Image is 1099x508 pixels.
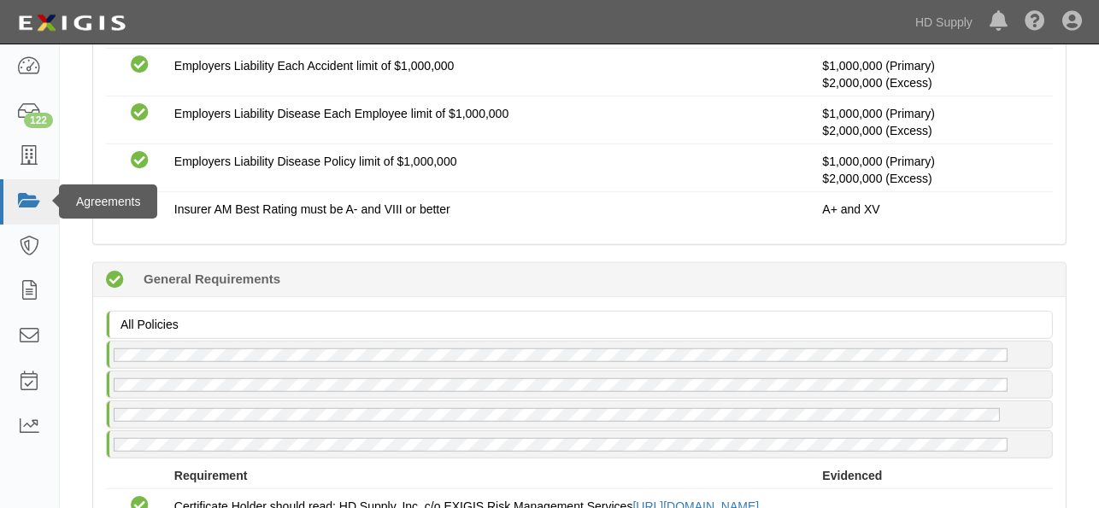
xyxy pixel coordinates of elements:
[174,469,248,482] strong: Requirement
[131,104,149,122] i: Compliant
[106,272,124,289] i: Compliant 125 days (since 06/12/2025)
[174,107,508,120] span: Employers Liability Disease Each Employee limit of $1,000,000
[822,57,1040,91] p: $1,000,000 (Primary)
[822,124,932,137] span: Policy #EPP 0717187 Insurer: Cincinnati Insurance Company
[174,202,450,216] span: Insurer AM Best Rating must be A- and VIII or better
[131,152,149,170] i: Compliant
[24,113,53,128] div: 122
[822,201,1040,218] p: A+ and XV
[59,184,157,219] div: Agreements
[822,469,882,482] strong: Evidenced
[907,5,981,39] a: HD Supply
[1025,12,1045,32] i: Help Center - Complianz
[822,153,1040,187] p: $1,000,000 (Primary)
[822,105,1040,139] p: $1,000,000 (Primary)
[131,56,149,74] i: Compliant
[822,172,932,185] span: Policy #EPP 0717187 Insurer: Cincinnati Insurance Company
[144,270,280,288] b: General Requirements
[13,8,131,38] img: logo-5460c22ac91f19d4615b14bd174203de0afe785f0fc80cf4dbbc73dc1793850b.png
[106,312,1057,326] a: All Policies
[822,76,932,90] span: Policy #EPP 0717187 Insurer: Cincinnati Insurance Company
[120,316,1048,333] p: All Policies
[174,155,457,168] span: Employers Liability Disease Policy limit of $1,000,000
[174,59,455,73] span: Employers Liability Each Accident limit of $1,000,000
